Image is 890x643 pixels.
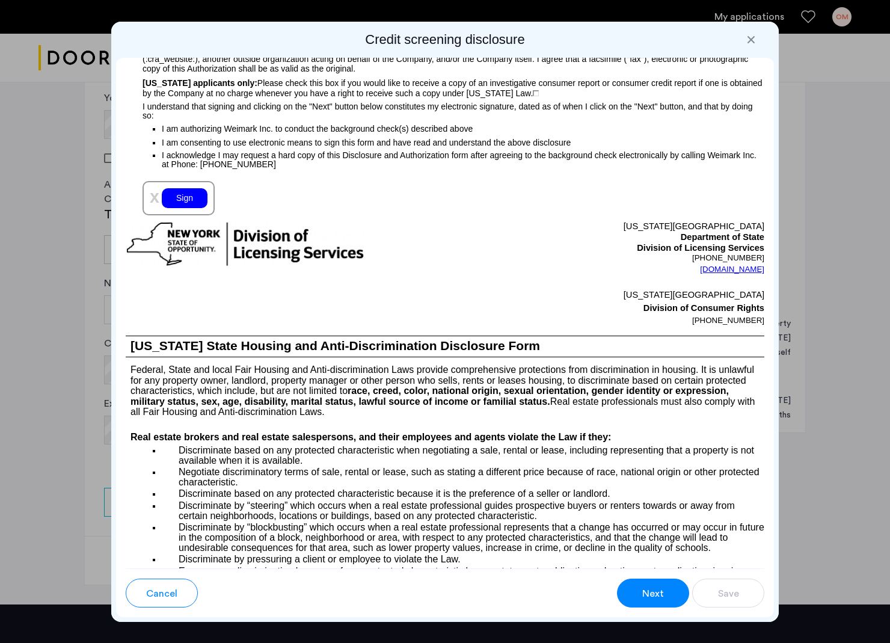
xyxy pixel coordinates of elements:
[162,565,764,587] p: Express any discrimination because of any protected characteristic by any statement, publication,...
[162,150,764,169] p: I acknowledge I may request a hard copy of this Disclosure and Authorization form after agreeing ...
[162,554,764,565] p: Discriminate by pressuring a client or employee to violate the Law.
[162,135,764,149] p: I am consenting to use electronic means to sign this form and have read and understand the above ...
[162,188,207,208] div: Sign
[162,522,764,553] p: Discriminate by “blockbusting” which occurs when a real estate professional represents that a cha...
[162,467,764,488] p: Negotiate discriminatory terms of sale, rental or lease, such as stating a different price becaus...
[143,78,257,88] span: [US_STATE] applicants only:
[116,31,774,48] h2: Credit screening disclosure
[126,336,764,357] h1: [US_STATE] State Housing and Anti-Discrimination Disclosure Form
[126,73,764,98] p: Please check this box if you would like to receive a copy of an investigative consumer report or ...
[130,386,729,406] b: race, creed, color, national origin, sexual orientation, gender identity or expression, military ...
[126,357,764,417] p: Federal, State and local Fair Housing and Anti-discrimination Laws provide comprehensive protecti...
[162,499,764,521] p: Discriminate by “steering” which occurs when a real estate professional guides prospective buyers...
[445,221,764,232] p: [US_STATE][GEOGRAPHIC_DATA]
[126,98,764,120] p: I understand that signing and clicking on the "Next" button below constitutes my electronic signa...
[718,586,739,601] span: Save
[126,221,365,268] img: new-york-logo.png
[445,232,764,243] p: Department of State
[162,488,764,500] p: Discriminate based on any protected characteristic because it is the preference of a seller or la...
[150,187,159,206] span: x
[146,586,177,601] span: Cancel
[126,430,764,445] h4: Real estate brokers and real estate salespersons, and their employees and agents violate the Law ...
[162,120,764,135] p: I am authorizing Weimark Inc. to conduct the background check(s) described above
[533,90,539,96] img: 4LAxfPwtD6BVinC2vKR9tPz10Xbrctccj4YAocJUAAAAASUVORK5CYIIA
[617,579,689,608] button: button
[445,253,764,263] p: [PHONE_NUMBER]
[445,288,764,301] p: [US_STATE][GEOGRAPHIC_DATA]
[126,579,198,608] button: button
[445,301,764,315] p: Division of Consumer Rights
[700,263,764,275] a: [DOMAIN_NAME]
[445,243,764,254] p: Division of Licensing Services
[692,579,764,608] button: button
[642,586,664,601] span: Next
[445,315,764,327] p: [PHONE_NUMBER]
[162,445,764,466] p: Discriminate based on any protected characteristic when negotiating a sale, rental or lease, incl...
